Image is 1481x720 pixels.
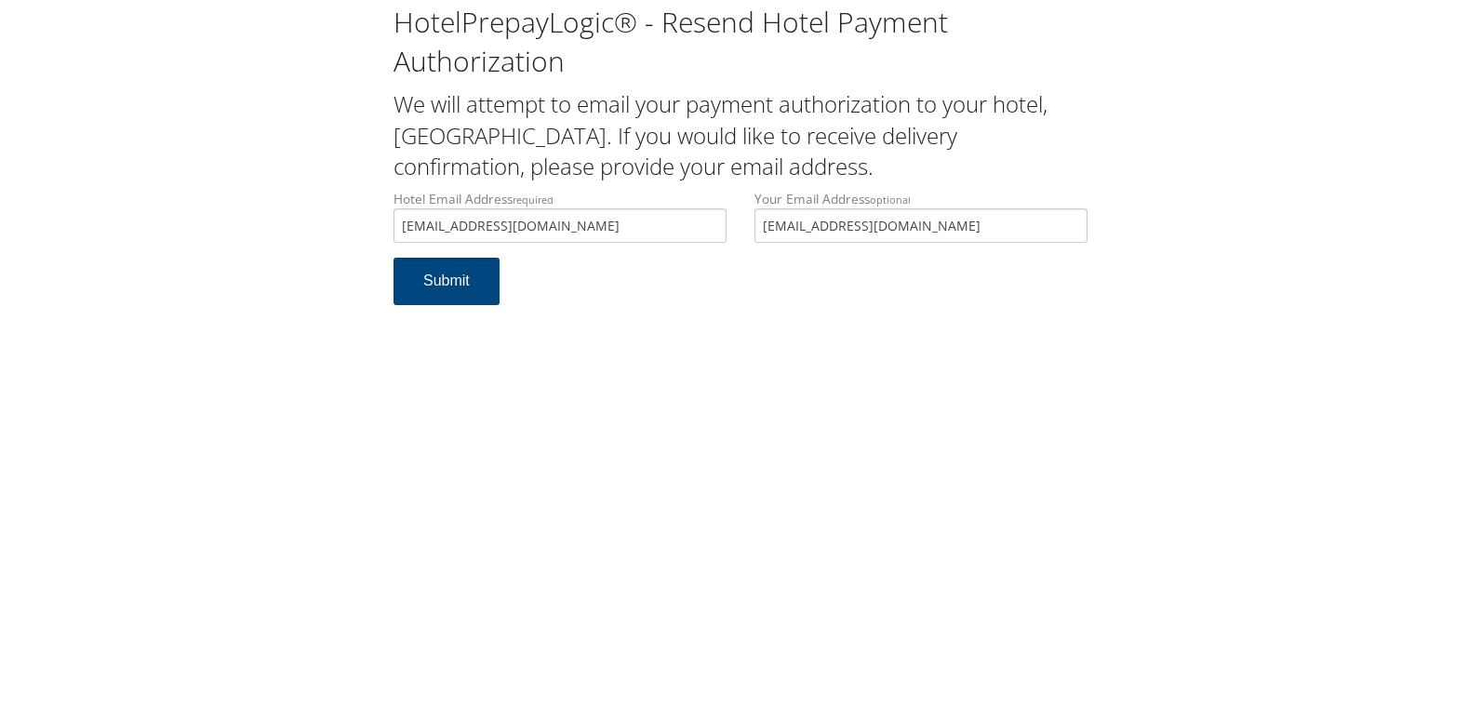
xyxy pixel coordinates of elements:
button: Submit [394,258,500,305]
input: Your Email Addressoptional [754,208,1087,243]
small: required [513,193,554,207]
h1: HotelPrepayLogic® - Resend Hotel Payment Authorization [394,3,1087,81]
label: Your Email Address [754,190,1087,243]
h2: We will attempt to email your payment authorization to your hotel, [GEOGRAPHIC_DATA]. If you woul... [394,88,1087,182]
input: Hotel Email Addressrequired [394,208,727,243]
label: Hotel Email Address [394,190,727,243]
small: optional [870,193,911,207]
